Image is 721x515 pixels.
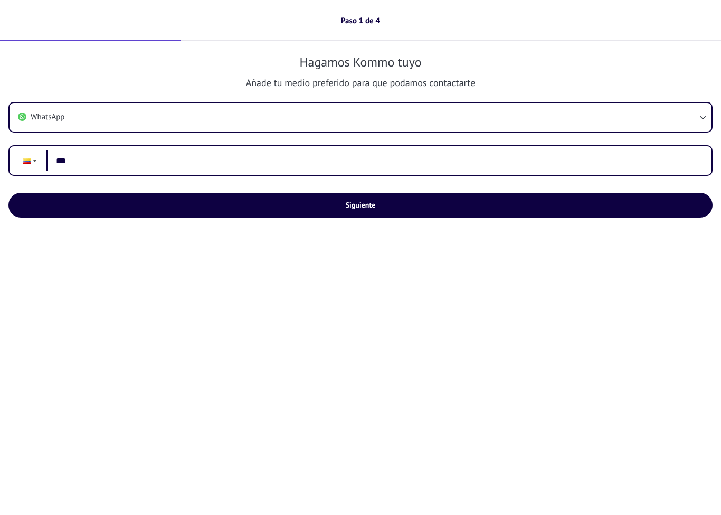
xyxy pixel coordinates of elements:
[8,77,713,89] span: Añade tu medio preferido para que podamos contactarte
[346,201,376,209] span: Siguiente
[10,103,711,132] button: WhatsApp
[31,112,64,123] span: WhatsApp
[8,54,713,70] h2: Hagamos Kommo tuyo
[8,193,713,218] button: Siguiente
[341,16,380,26] div: Paso 1 de 4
